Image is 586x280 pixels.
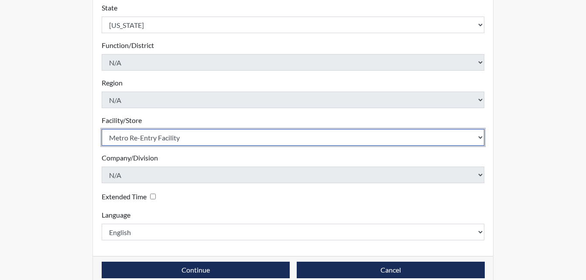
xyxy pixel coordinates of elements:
label: Region [102,78,123,88]
label: Facility/Store [102,115,142,126]
label: Language [102,210,130,220]
label: Function/District [102,40,154,51]
div: Checking this box will provide the interviewee with an accomodation of extra time to answer each ... [102,190,159,203]
label: Extended Time [102,191,147,202]
label: State [102,3,117,13]
label: Company/Division [102,153,158,163]
button: Continue [102,262,290,278]
button: Cancel [297,262,485,278]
